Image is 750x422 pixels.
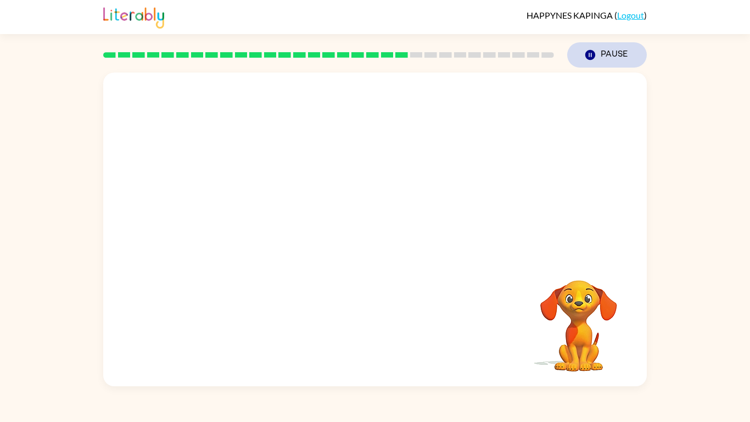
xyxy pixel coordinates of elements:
[524,263,634,373] video: Your browser must support playing .mp4 files to use Literably. Please try using another browser.
[567,42,647,68] button: Pause
[103,4,164,29] img: Literably
[527,10,614,20] span: HAPPYNES KAPINGA
[527,10,647,20] div: ( )
[617,10,644,20] a: Logout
